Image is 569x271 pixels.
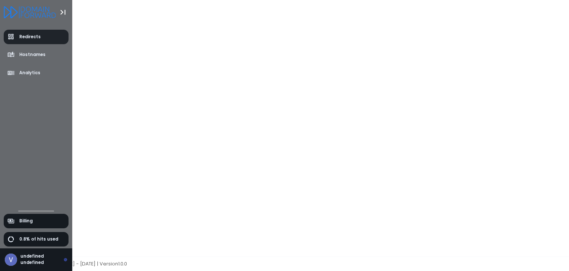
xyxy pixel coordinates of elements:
[19,70,40,76] span: Analytics
[56,5,70,19] button: Toggle Aside
[20,253,67,266] div: undefined undefined
[19,52,46,58] span: Hostnames
[4,232,69,246] a: 0.8% of hits used
[19,218,33,224] span: Billing
[4,214,69,228] a: Billing
[4,7,56,17] a: Logo
[5,254,17,266] img: Avatar
[4,66,69,80] a: Analytics
[4,48,69,62] a: Hostnames
[29,260,127,267] span: Copyright © [DATE] - [DATE] | Version 1.0.0
[19,34,41,40] span: Redirects
[19,236,58,242] span: 0.8% of hits used
[4,30,69,44] a: Redirects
